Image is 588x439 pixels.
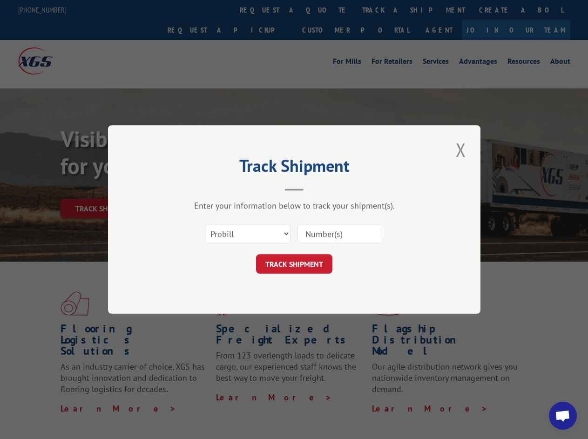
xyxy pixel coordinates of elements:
button: Close modal [453,137,469,162]
a: Open chat [549,402,577,430]
div: Enter your information below to track your shipment(s). [155,200,434,211]
button: TRACK SHIPMENT [256,254,332,274]
h2: Track Shipment [155,159,434,177]
input: Number(s) [297,224,383,243]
